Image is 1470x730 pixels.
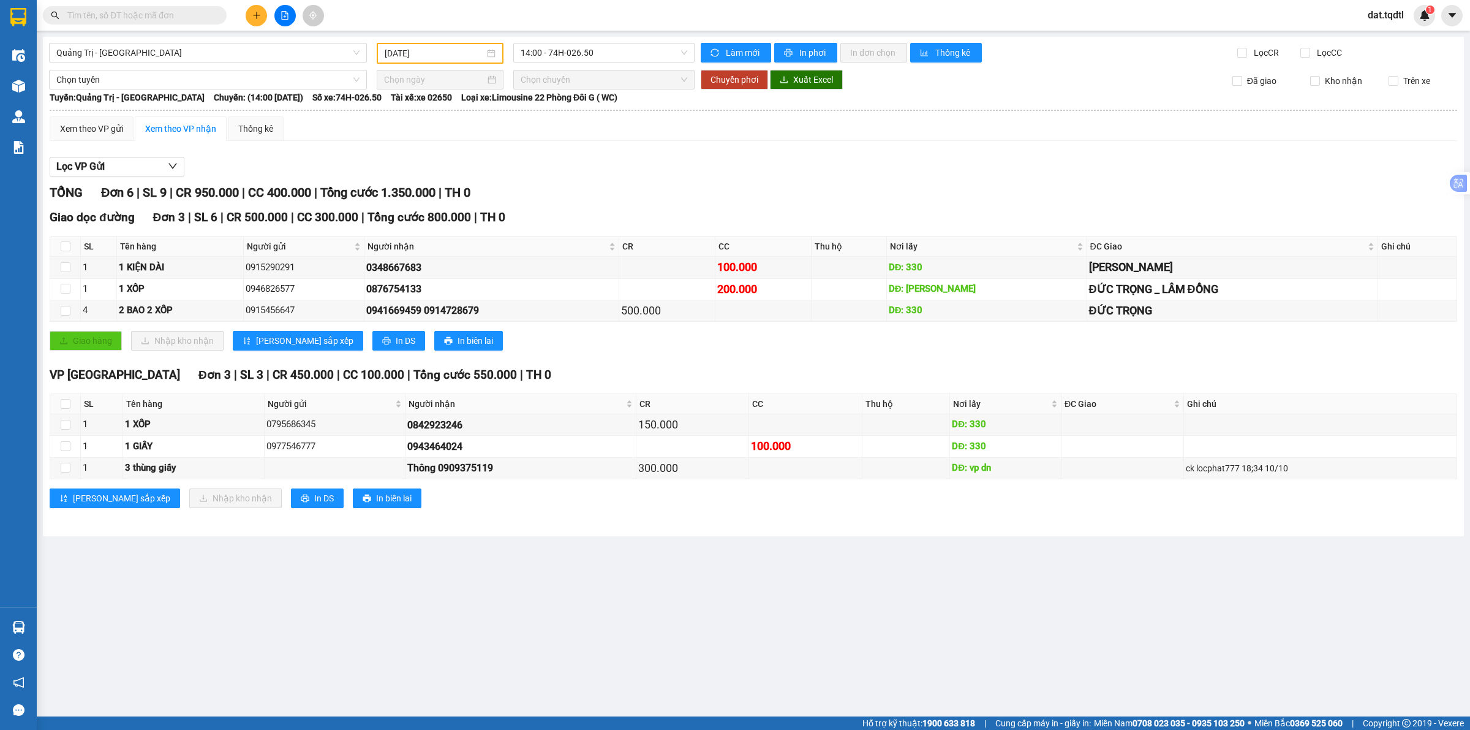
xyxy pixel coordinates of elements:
span: sort-ascending [59,494,68,504]
span: ⚪️ [1248,721,1251,726]
div: 1 [83,461,121,476]
th: SL [81,237,117,257]
span: Loại xe: Limousine 22 Phòng Đôi G ( WC) [461,91,617,104]
span: 1 [1428,6,1432,14]
span: Chọn chuyến [521,70,687,89]
input: Tìm tên, số ĐT hoặc mã đơn [67,9,212,22]
th: Thu hộ [812,237,886,257]
div: 100.000 [751,438,859,455]
img: solution-icon [12,141,25,154]
div: 500.000 [621,302,713,319]
span: notification [13,677,24,688]
input: Chọn ngày [384,73,485,86]
span: Người nhận [367,240,607,253]
div: 0348667683 [366,260,617,275]
span: | [474,210,477,224]
span: plus [252,11,261,20]
span: Người gửi [247,240,351,253]
span: Chuyến: (14:00 [DATE]) [214,91,303,104]
span: Tổng cước 1.350.000 [320,185,435,200]
div: 100.000 [717,259,809,276]
span: Trên xe [1398,74,1435,88]
span: Miền Bắc [1254,717,1343,730]
span: | [137,185,140,200]
span: SL 9 [143,185,167,200]
th: CR [636,394,749,414]
strong: 1900 633 818 [922,718,975,728]
div: 1 [83,417,121,432]
div: 1 XỐP [125,417,262,432]
span: Tổng cước 550.000 [413,368,517,382]
div: Thống kê [238,122,273,135]
span: Lọc CC [1312,46,1344,59]
div: 0915290291 [246,260,361,275]
div: 2 BAO 2 XỐP [119,303,241,318]
div: 0946826577 [246,282,361,297]
div: ĐỨC TRỌNG _ LÂM ĐỒNG [1089,281,1376,298]
span: down [168,161,178,171]
button: Chuyển phơi [701,70,768,89]
span: copyright [1402,719,1411,728]
span: Hỗ trợ kỹ thuật: [862,717,975,730]
img: warehouse-icon [12,110,25,123]
span: caret-down [1447,10,1458,21]
span: VP [GEOGRAPHIC_DATA] [50,368,180,382]
span: In DS [314,492,334,505]
span: Quảng Trị - Đà Lạt [56,44,360,62]
span: Số xe: 74H-026.50 [312,91,382,104]
span: aim [309,11,317,20]
span: | [1352,717,1354,730]
span: TỔNG [50,185,83,200]
div: DĐ: 330 [889,260,1085,275]
span: | [439,185,442,200]
span: | [361,210,364,224]
span: printer [444,336,453,346]
span: CR 500.000 [227,210,288,224]
span: | [266,368,269,382]
span: CC 400.000 [248,185,311,200]
span: In phơi [799,46,827,59]
div: 1 KIỆN DÀI [119,260,241,275]
span: Nơi lấy [953,397,1049,411]
th: Ghi chú [1378,237,1457,257]
div: DĐ: 330 [952,439,1059,454]
span: Người nhận [409,397,624,411]
div: Xem theo VP gửi [60,122,123,135]
span: | [221,210,224,224]
th: CC [749,394,862,414]
div: [PERSON_NAME] [1089,259,1376,276]
span: Miền Nam [1094,717,1245,730]
span: search [51,11,59,20]
div: 0941669459 0914728679 [366,303,617,318]
strong: 0708 023 035 - 0935 103 250 [1133,718,1245,728]
div: 1 [83,260,115,275]
span: ĐC Giao [1090,240,1366,253]
img: warehouse-icon [12,80,25,93]
span: | [407,368,410,382]
img: icon-new-feature [1419,10,1430,21]
span: printer [301,494,309,504]
span: CC 300.000 [297,210,358,224]
span: ĐC Giao [1065,397,1171,411]
span: TH 0 [526,368,551,382]
div: 0876754133 [366,281,617,297]
span: printer [363,494,371,504]
span: Giao dọc đường [50,210,135,224]
button: In đơn chọn [840,43,907,63]
button: printerIn biên lai [434,331,503,351]
span: Người gửi [268,397,393,411]
div: DĐ: 330 [889,303,1085,318]
div: 3 thùng giấy [125,461,262,476]
span: In biên lai [458,334,493,348]
button: sort-ascending[PERSON_NAME] sắp xếp [233,331,363,351]
span: Đã giao [1242,74,1281,88]
span: Xuất Excel [793,73,833,86]
span: | [337,368,340,382]
button: downloadNhập kho nhận [189,489,282,508]
button: printerIn DS [291,489,344,508]
sup: 1 [1426,6,1434,14]
span: bar-chart [920,48,930,58]
b: Tuyến: Quảng Trị - [GEOGRAPHIC_DATA] [50,93,205,102]
span: CR 950.000 [176,185,239,200]
button: plus [246,5,267,26]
